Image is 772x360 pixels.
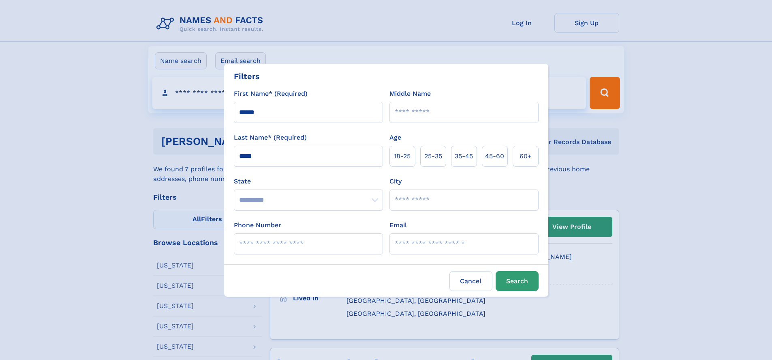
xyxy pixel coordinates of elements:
span: 18‑25 [394,151,411,161]
label: City [389,177,402,186]
label: Phone Number [234,220,281,230]
label: Last Name* (Required) [234,133,307,142]
label: Age [389,133,401,142]
button: Search [496,271,539,291]
span: 35‑45 [455,151,473,161]
label: First Name* (Required) [234,89,308,99]
span: 45‑60 [485,151,504,161]
label: State [234,177,383,186]
label: Email [389,220,407,230]
div: Filters [234,70,260,82]
label: Cancel [449,271,492,291]
span: 60+ [520,151,532,161]
span: 25‑35 [424,151,442,161]
label: Middle Name [389,89,431,99]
